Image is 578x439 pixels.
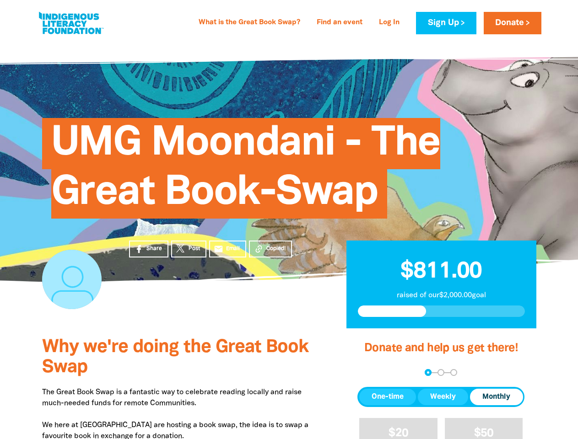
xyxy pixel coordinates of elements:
a: What is the Great Book Swap? [193,16,306,30]
a: Donate [484,12,541,34]
i: email [214,244,223,254]
a: Post [171,241,206,257]
button: Navigate to step 2 of 3 to enter your details [438,369,444,376]
span: $50 [474,428,494,439]
span: $811.00 [400,261,482,282]
span: Donate and help us get there! [364,343,518,353]
a: emailEmail [209,241,247,257]
span: One-time [372,391,404,402]
span: Post [189,245,200,253]
span: Share [146,245,162,253]
button: Navigate to step 3 of 3 to enter your payment details [450,369,457,376]
span: Email [226,245,240,253]
a: Share [129,241,168,257]
span: Copied! [266,245,286,253]
span: $20 [389,428,408,439]
span: Weekly [430,391,456,402]
a: Log In [373,16,405,30]
span: UMG Moondani - The Great Book-Swap [51,125,441,219]
button: Copied! [249,241,292,257]
span: Monthly [482,391,510,402]
button: Monthly [470,389,523,405]
a: Sign Up [416,12,476,34]
span: Why we're doing the Great Book Swap [42,339,308,376]
button: One-time [359,389,416,405]
div: Donation frequency [357,387,524,407]
button: Navigate to step 1 of 3 to enter your donation amount [425,369,432,376]
button: Weekly [418,389,468,405]
a: Find an event [311,16,368,30]
p: raised of our $2,000.00 goal [358,290,525,301]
